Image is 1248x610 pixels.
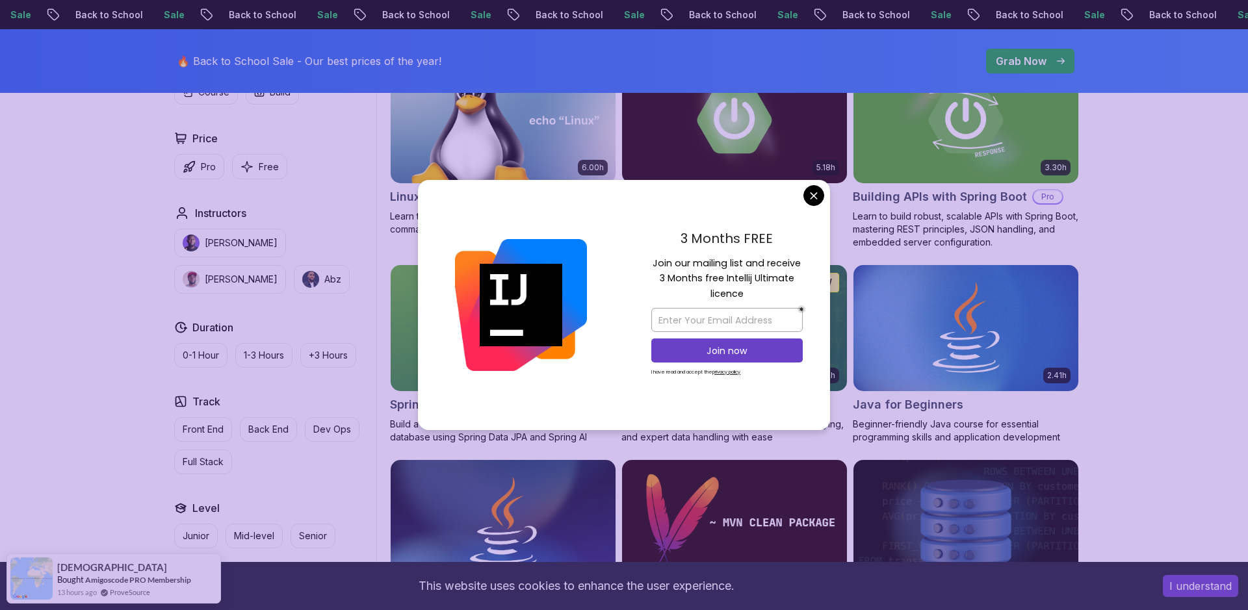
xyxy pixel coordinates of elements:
[807,8,896,21] p: Back to School
[390,264,616,444] a: Spring Boot for Beginners card1.67hNEWSpring Boot for BeginnersBuild a CRUD API with Spring Boot ...
[589,8,630,21] p: Sale
[390,418,616,444] p: Build a CRUD API with Spring Boot and PostgreSQL database using Spring Data JPA and Spring AI
[1049,8,1091,21] p: Sale
[853,210,1079,249] p: Learn to build robust, scalable APIs with Spring Boot, mastering REST principles, JSON handling, ...
[183,423,224,436] p: Front End
[129,8,170,21] p: Sale
[853,396,963,414] h2: Java for Beginners
[313,423,351,436] p: Dev Ops
[1202,8,1244,21] p: Sale
[961,8,1049,21] p: Back to School
[305,417,359,442] button: Dev Ops
[853,188,1027,206] h2: Building APIs with Spring Boot
[248,423,289,436] p: Back End
[57,562,167,573] span: [DEMOGRAPHIC_DATA]
[183,349,219,362] p: 0-1 Hour
[390,188,505,206] h2: Linux Fundamentals
[192,500,220,516] h2: Level
[853,460,1078,586] img: Advanced Databases card
[390,57,616,236] a: Linux Fundamentals card6.00hLinux FundamentalsProLearn the fundamentals of Linux and how to use t...
[324,273,341,286] p: Abz
[291,524,335,548] button: Senior
[57,574,84,585] span: Bought
[110,587,150,598] a: ProveSource
[621,418,848,444] p: Master database management, advanced querying, and expert data handling with ease
[299,529,327,542] p: Senior
[1047,370,1067,381] p: 2.41h
[622,460,847,586] img: Maven Essentials card
[244,349,284,362] p: 1-3 Hours
[240,417,297,442] button: Back End
[853,418,1079,444] p: Beginner-friendly Java course for essential programming skills and application development
[390,396,539,414] h2: Spring Boot for Beginners
[1163,575,1238,597] button: Accept cookies
[896,8,937,21] p: Sale
[853,264,1079,444] a: Java for Beginners card2.41hJava for BeginnersBeginner-friendly Java course for essential program...
[309,349,348,362] p: +3 Hours
[1033,190,1062,203] p: Pro
[232,154,287,179] button: Free
[853,265,1078,391] img: Java for Beginners card
[816,162,835,173] p: 5.18h
[205,273,278,286] p: [PERSON_NAME]
[853,57,1079,249] a: Building APIs with Spring Boot card3.30hBuilding APIs with Spring BootProLearn to build robust, s...
[174,450,232,474] button: Full Stack
[183,455,224,468] p: Full Stack
[201,160,216,173] p: Pro
[174,154,224,179] button: Pro
[435,8,477,21] p: Sale
[391,460,616,586] img: Java for Developers card
[996,53,1046,69] p: Grab Now
[582,162,604,173] p: 6.00h
[192,320,233,335] h2: Duration
[1045,162,1067,173] p: 3.30h
[174,265,286,294] button: instructor img[PERSON_NAME]
[40,8,129,21] p: Back to School
[391,265,616,391] img: Spring Boot for Beginners card
[234,529,274,542] p: Mid-level
[174,417,232,442] button: Front End
[183,529,209,542] p: Junior
[282,8,324,21] p: Sale
[294,265,350,294] button: instructor imgAbz
[174,524,218,548] button: Junior
[57,587,97,598] span: 13 hours ago
[302,271,319,288] img: instructor img
[1114,8,1202,21] p: Back to School
[300,343,356,368] button: +3 Hours
[192,131,218,146] h2: Price
[85,575,191,585] a: Amigoscode PRO Membership
[10,557,53,600] img: provesource social proof notification image
[500,8,589,21] p: Back to School
[183,235,200,251] img: instructor img
[174,229,286,257] button: instructor img[PERSON_NAME]
[235,343,292,368] button: 1-3 Hours
[654,8,742,21] p: Back to School
[621,57,848,249] a: Advanced Spring Boot card5.18hAdvanced Spring BootProDive deep into Spring Boot with our advanced...
[391,57,616,183] img: Linux Fundamentals card
[174,343,227,368] button: 0-1 Hour
[205,236,278,249] p: [PERSON_NAME]
[195,205,246,221] h2: Instructors
[742,8,784,21] p: Sale
[259,160,279,173] p: Free
[853,57,1078,183] img: Building APIs with Spring Boot card
[10,572,1143,600] div: This website uses cookies to enhance the user experience.
[194,8,282,21] p: Back to School
[622,57,847,183] img: Advanced Spring Boot card
[390,210,616,236] p: Learn the fundamentals of Linux and how to use the command line
[177,53,441,69] p: 🔥 Back to School Sale - Our best prices of the year!
[192,394,220,409] h2: Track
[183,271,200,288] img: instructor img
[347,8,435,21] p: Back to School
[226,524,283,548] button: Mid-level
